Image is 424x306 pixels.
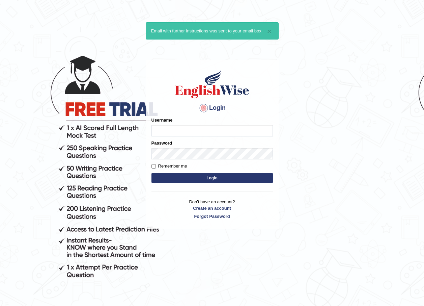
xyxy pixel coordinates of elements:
div: Email with further instructions was sent to your email box [146,22,279,40]
button: × [267,28,271,35]
button: Login [151,173,273,183]
img: Logo of English Wise sign in for intelligent practice with AI [174,69,251,99]
label: Username [151,117,173,123]
a: Create an account [151,205,273,211]
input: Remember me [151,164,156,169]
h4: Login [151,103,273,113]
a: Forgot Password [151,213,273,220]
label: Remember me [151,163,187,170]
label: Password [151,140,172,146]
p: Don't have an account? [151,199,273,220]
